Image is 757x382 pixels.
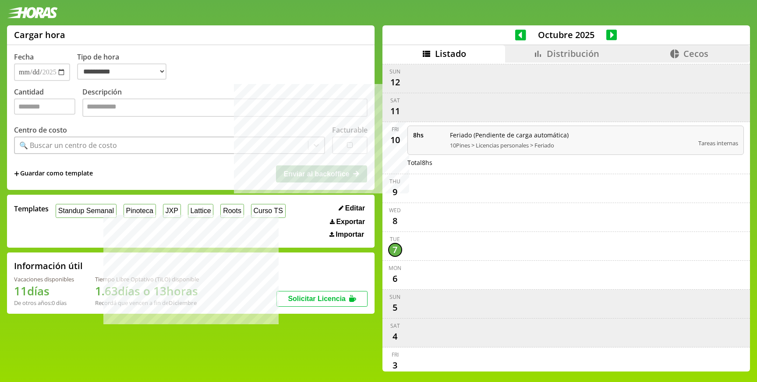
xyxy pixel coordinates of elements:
div: Sat [390,322,400,329]
div: 9 [388,185,402,199]
div: Sun [389,293,400,301]
label: Descripción [82,87,368,119]
span: Cecos [683,48,708,60]
h2: Información útil [14,260,83,272]
div: Vacaciones disponibles [14,275,74,283]
span: Templates [14,204,49,214]
div: Recordá que vencen a fin de [95,299,199,307]
select: Tipo de hora [77,63,166,80]
span: Editar [345,204,365,212]
span: Feriado (Pendiente de carga automática) [450,131,693,139]
div: Total 8 hs [407,158,744,167]
div: Sun [389,68,400,75]
h1: 1.63 días o 13 horas [95,283,199,299]
h1: Cargar hora [14,29,65,41]
span: 8 hs [413,131,444,139]
span: Listado [435,48,466,60]
div: 7 [388,243,402,257]
h1: 11 días [14,283,74,299]
b: Diciembre [169,299,197,307]
button: Pinoteca [124,204,156,217]
span: Solicitar Licencia [288,295,346,302]
button: Lattice [188,204,214,217]
label: Centro de costo [14,125,67,135]
div: 11 [388,104,402,118]
textarea: Descripción [82,98,368,117]
div: 3 [388,358,402,372]
div: Tue [390,235,400,243]
div: Thu [389,178,400,185]
div: Wed [389,207,401,214]
div: 8 [388,214,402,228]
button: Roots [220,204,244,217]
button: JXP [163,204,181,217]
button: Standup Semanal [56,204,117,217]
span: 10Pines > Licencias personales > Feriado [450,141,693,149]
label: Fecha [14,52,34,62]
input: Cantidad [14,98,75,115]
div: Tiempo Libre Optativo (TiLO) disponible [95,275,199,283]
span: Distribución [547,48,599,60]
button: Editar [336,204,368,213]
button: Curso TS [251,204,286,217]
span: + [14,169,19,179]
div: 🔍 Buscar un centro de costo [19,140,117,150]
label: Facturable [332,125,368,135]
label: Cantidad [14,87,82,119]
button: Solicitar Licencia [276,291,368,307]
div: De otros años: 0 días [14,299,74,307]
label: Tipo de hora [77,52,173,81]
div: 4 [388,329,402,343]
div: Mon [389,264,401,272]
img: logotipo [7,7,58,18]
div: 12 [388,75,402,89]
span: Octubre 2025 [526,29,606,41]
button: Exportar [327,217,368,226]
div: Fri [392,126,399,133]
div: scrollable content [382,63,750,370]
span: Tareas internas [698,139,738,147]
div: Sat [390,97,400,104]
div: 10 [388,133,402,147]
div: 5 [388,301,402,315]
span: Importar [336,231,364,238]
span: +Guardar como template [14,169,93,179]
div: Fri [392,351,399,358]
span: Exportar [336,218,365,226]
div: 6 [388,272,402,286]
